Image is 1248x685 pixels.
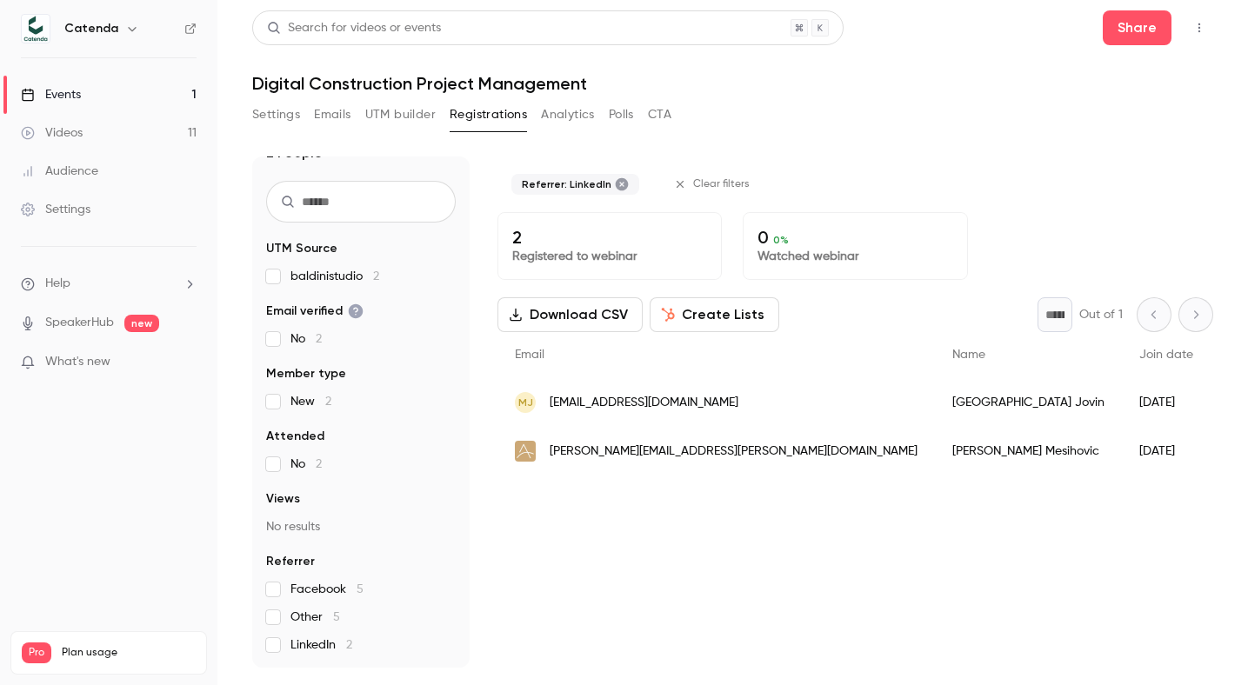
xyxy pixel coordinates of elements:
[757,248,952,265] p: Watched webinar
[1122,378,1211,427] div: [DATE]
[515,441,536,462] img: arkus.ba
[290,268,379,285] span: baldinistudio
[550,394,738,412] span: [EMAIL_ADDRESS][DOMAIN_NAME]
[1103,10,1171,45] button: Share
[952,349,985,361] span: Name
[1122,427,1211,476] div: [DATE]
[512,227,707,248] p: 2
[290,393,331,410] span: New
[615,177,629,191] button: Remove "LinkedIn" from selected "Referrer" filter
[773,234,789,246] span: 0 %
[266,518,456,535] p: No results
[266,303,364,320] span: Email verified
[609,101,634,129] button: Polls
[497,297,643,332] button: Download CSV
[512,248,707,265] p: Registered to webinar
[176,355,197,370] iframe: Noticeable Trigger
[62,646,196,660] span: Plan usage
[667,170,760,198] button: Clear filters
[648,101,671,129] button: CTA
[757,227,952,248] p: 0
[373,270,379,283] span: 2
[266,490,300,508] span: Views
[1079,306,1123,323] p: Out of 1
[266,428,324,445] span: Attended
[21,163,98,180] div: Audience
[365,101,436,129] button: UTM builder
[266,553,315,570] span: Referrer
[333,611,340,623] span: 5
[935,378,1122,427] div: [GEOGRAPHIC_DATA] Jovin
[541,101,595,129] button: Analytics
[21,86,81,103] div: Events
[22,15,50,43] img: Catenda
[693,177,750,191] span: Clear filters
[290,330,322,348] span: No
[1139,349,1193,361] span: Join date
[64,20,118,37] h6: Catenda
[45,275,70,293] span: Help
[450,101,527,129] button: Registrations
[290,581,364,598] span: Facebook
[316,458,322,470] span: 2
[21,124,83,142] div: Videos
[515,349,544,361] span: Email
[357,583,364,595] span: 5
[45,353,110,371] span: What's new
[21,201,90,218] div: Settings
[124,315,159,332] span: new
[22,642,51,663] span: Pro
[522,177,611,191] span: Referrer: LinkedIn
[252,101,300,129] button: Settings
[518,395,533,410] span: MJ
[267,19,441,37] div: Search for videos or events
[290,456,322,473] span: No
[21,275,197,293] li: help-dropdown-opener
[316,333,322,345] span: 2
[252,73,1213,94] h1: Digital Construction Project Management
[266,240,337,257] span: UTM Source
[45,314,114,332] a: SpeakerHub
[314,101,350,129] button: Emails
[650,297,779,332] button: Create Lists
[266,240,456,654] section: facet-groups
[290,609,340,626] span: Other
[935,427,1122,476] div: [PERSON_NAME] Mesihovic
[266,365,346,382] span: Member type
[550,442,918,461] span: [PERSON_NAME][EMAIL_ADDRESS][PERSON_NAME][DOMAIN_NAME]
[325,396,331,408] span: 2
[290,636,352,654] span: LinkedIn
[346,639,352,651] span: 2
